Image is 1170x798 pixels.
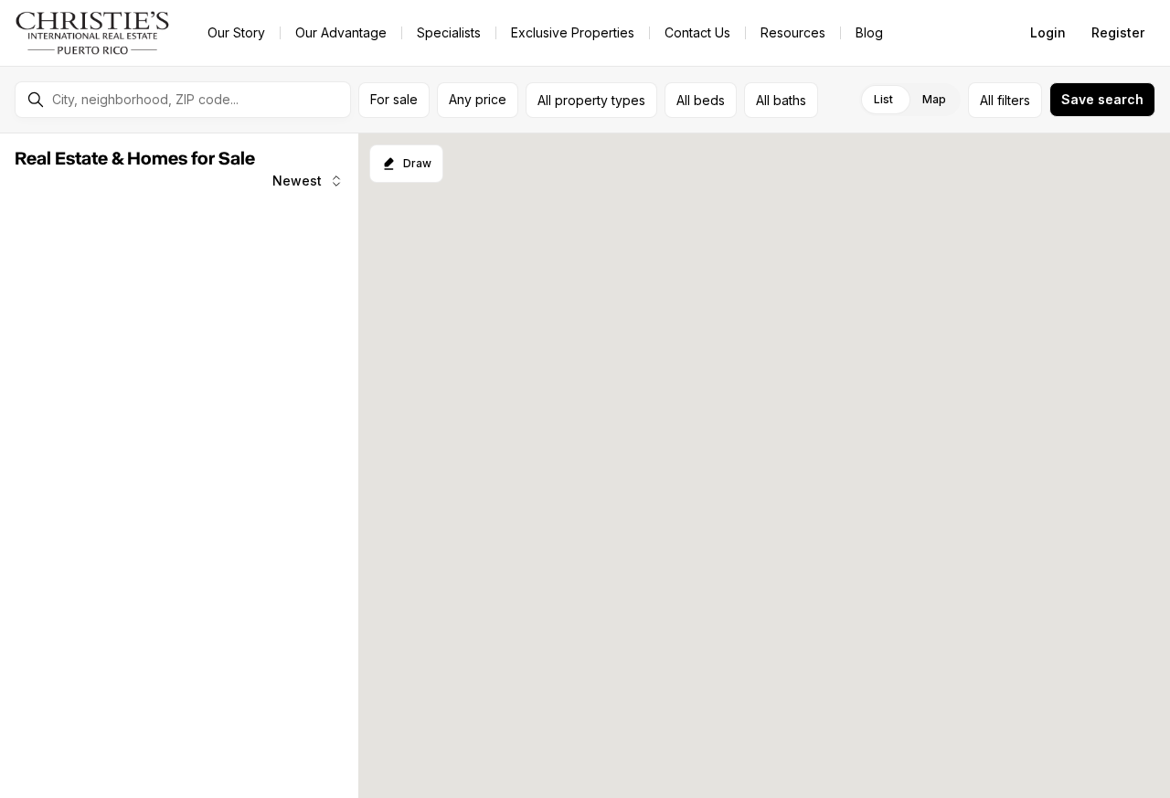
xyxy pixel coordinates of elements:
label: List [859,83,908,116]
a: Our Advantage [281,20,401,46]
img: logo [15,11,171,55]
button: Allfilters [968,82,1042,118]
span: All [980,90,994,110]
label: Map [908,83,961,116]
span: Login [1030,26,1066,40]
a: Blog [841,20,898,46]
button: Save search [1049,82,1155,117]
span: Save search [1061,92,1143,107]
button: Register [1080,15,1155,51]
span: For sale [370,92,418,107]
a: Exclusive Properties [496,20,649,46]
span: Newest [272,174,322,188]
button: Start drawing [369,144,443,183]
span: filters [997,90,1030,110]
button: All beds [665,82,737,118]
button: All baths [744,82,818,118]
span: Register [1091,26,1144,40]
a: Specialists [402,20,495,46]
button: Newest [261,163,355,199]
a: Our Story [193,20,280,46]
button: All property types [526,82,657,118]
button: Contact Us [650,20,745,46]
button: For sale [358,82,430,118]
a: Resources [746,20,840,46]
span: Any price [449,92,506,107]
button: Login [1019,15,1077,51]
button: Any price [437,82,518,118]
span: Real Estate & Homes for Sale [15,150,255,168]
